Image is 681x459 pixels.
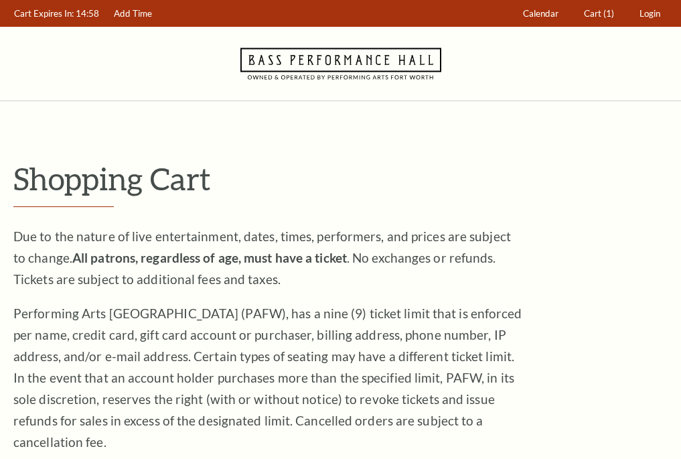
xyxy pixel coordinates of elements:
[13,161,668,196] p: Shopping Cart
[523,8,558,19] span: Calendar
[584,8,601,19] span: Cart
[76,8,99,19] span: 14:58
[633,1,667,27] a: Login
[639,8,660,19] span: Login
[517,1,565,27] a: Calendar
[72,250,347,265] strong: All patrons, regardless of age, must have a ticket
[603,8,614,19] span: (1)
[13,228,511,287] span: Due to the nature of live entertainment, dates, times, performers, and prices are subject to chan...
[13,303,522,453] p: Performing Arts [GEOGRAPHIC_DATA] (PAFW), has a nine (9) ticket limit that is enforced per name, ...
[14,8,74,19] span: Cart Expires In:
[578,1,621,27] a: Cart (1)
[108,1,159,27] a: Add Time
